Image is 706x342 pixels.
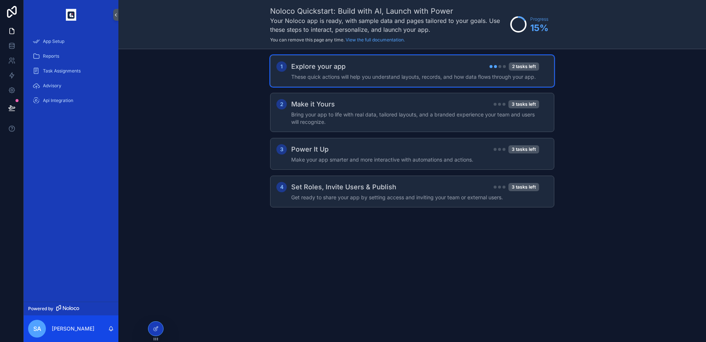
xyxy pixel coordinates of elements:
span: Advisory [43,83,61,89]
a: Advisory [28,79,114,92]
p: [PERSON_NAME] [52,325,94,332]
a: Powered by [24,302,118,315]
span: Progress [530,16,548,22]
h1: Noloco Quickstart: Build with AI, Launch with Power [270,6,507,16]
span: Powered by [28,306,53,312]
a: Task Assignments [28,64,114,78]
span: Reports [43,53,59,59]
span: SA [33,324,41,333]
img: App logo [66,9,77,21]
span: You can remove this page any time. [270,37,344,43]
span: 15 % [530,22,548,34]
a: View the full documentation. [346,37,405,43]
a: App Setup [28,35,114,48]
span: Task Assignments [43,68,81,74]
a: Reports [28,50,114,63]
span: Api Integration [43,98,73,104]
div: scrollable content [24,30,118,117]
h3: Your Noloco app is ready, with sample data and pages tailored to your goals. Use these steps to i... [270,16,507,34]
span: App Setup [43,38,64,44]
a: Api Integration [28,94,114,107]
